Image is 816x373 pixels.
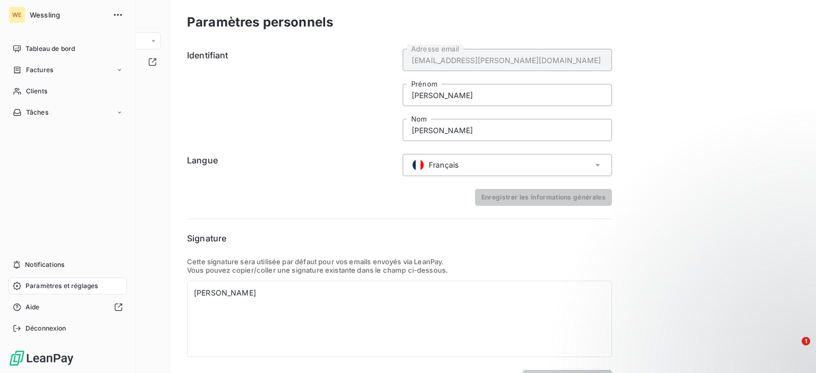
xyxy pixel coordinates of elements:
[26,86,47,96] span: Clients
[187,49,396,141] h6: Identifiant
[25,324,66,333] span: Déconnexion
[187,154,396,176] h6: Langue
[802,337,810,345] span: 1
[187,257,612,266] p: Cette signature sera utilisée par défaut pour vos emails envoyés via LeanPay.
[8,6,25,23] div: WE
[187,13,333,32] h3: Paramètres personnels
[429,160,458,170] span: Français
[403,84,612,106] input: placeholder
[475,189,612,206] button: Enregistrer les informations générales
[8,350,74,367] img: Logo LeanPay
[25,281,98,291] span: Paramètres et réglages
[25,302,40,312] span: Aide
[30,11,106,19] span: Wessling
[25,260,64,270] span: Notifications
[603,270,816,344] iframe: Intercom notifications message
[194,288,605,298] div: [PERSON_NAME]
[780,337,805,362] iframe: Intercom live chat
[403,119,612,141] input: placeholder
[403,49,612,71] input: placeholder
[25,44,75,54] span: Tableau de bord
[8,299,127,316] a: Aide
[26,65,53,75] span: Factures
[26,108,48,117] span: Tâches
[187,266,612,274] p: Vous pouvez copier/coller une signature existante dans le champ ci-dessous.
[187,232,612,245] h6: Signature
